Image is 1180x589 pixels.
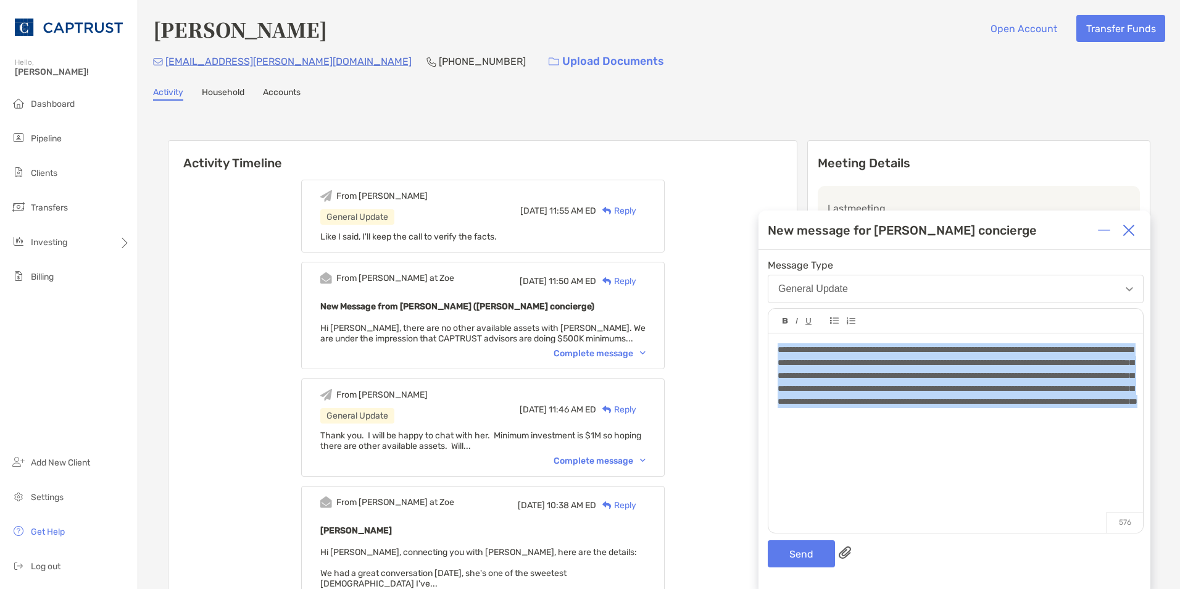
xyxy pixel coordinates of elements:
[336,497,454,508] div: From [PERSON_NAME] at Zoe
[31,99,75,109] span: Dashboard
[520,404,547,415] span: [DATE]
[153,58,163,65] img: Email Icon
[796,318,798,324] img: Editor control icon
[11,524,26,538] img: get-help icon
[11,130,26,145] img: pipeline icon
[15,5,123,49] img: CAPTRUST Logo
[11,558,26,573] img: logout icon
[602,277,612,285] img: Reply icon
[549,276,596,286] span: 11:50 AM ED
[15,67,130,77] span: [PERSON_NAME]!
[153,15,327,43] h4: [PERSON_NAME]
[31,272,54,282] span: Billing
[426,57,436,67] img: Phone Icon
[320,232,497,242] span: Like I said, I'll keep the call to verify the facts.
[547,500,596,511] span: 10:38 AM ED
[1123,224,1135,236] img: Close
[153,87,183,101] a: Activity
[336,191,428,201] div: From [PERSON_NAME]
[602,406,612,414] img: Reply icon
[336,273,454,283] div: From [PERSON_NAME] at Zoe
[320,525,392,536] b: [PERSON_NAME]
[549,206,596,216] span: 11:55 AM ED
[549,404,596,415] span: 11:46 AM ED
[596,499,636,512] div: Reply
[518,500,545,511] span: [DATE]
[549,57,559,66] img: button icon
[839,546,851,559] img: paperclip attachments
[1098,224,1110,236] img: Expand or collapse
[320,430,641,451] span: Thank you. I will be happy to chat with her. Minimum investment is $1M so hoping there are other ...
[320,389,332,401] img: Event icon
[520,276,547,286] span: [DATE]
[202,87,244,101] a: Household
[320,209,394,225] div: General Update
[640,351,646,355] img: Chevron icon
[828,201,1130,216] p: Last meeting
[783,318,788,324] img: Editor control icon
[846,317,855,325] img: Editor control icon
[320,301,594,312] b: New Message from [PERSON_NAME] ([PERSON_NAME] concierge)
[602,207,612,215] img: Reply icon
[11,199,26,214] img: transfers icon
[520,206,547,216] span: [DATE]
[11,454,26,469] img: add_new_client icon
[31,168,57,178] span: Clients
[981,15,1066,42] button: Open Account
[596,204,636,217] div: Reply
[439,54,526,69] p: [PHONE_NUMBER]
[805,318,812,325] img: Editor control icon
[1126,287,1133,291] img: Open dropdown arrow
[768,540,835,567] button: Send
[31,237,67,248] span: Investing
[602,501,612,509] img: Reply icon
[541,48,672,75] a: Upload Documents
[31,133,62,144] span: Pipeline
[31,203,68,213] span: Transfers
[640,459,646,462] img: Chevron icon
[768,275,1144,303] button: General Update
[11,489,26,504] img: settings icon
[320,496,332,508] img: Event icon
[778,283,848,294] div: General Update
[165,54,412,69] p: [EMAIL_ADDRESS][PERSON_NAME][DOMAIN_NAME]
[11,165,26,180] img: clients icon
[320,272,332,284] img: Event icon
[31,492,64,503] span: Settings
[11,269,26,283] img: billing icon
[11,96,26,111] img: dashboard icon
[31,561,60,572] span: Log out
[31,527,65,537] span: Get Help
[168,141,797,170] h6: Activity Timeline
[596,403,636,416] div: Reply
[336,390,428,400] div: From [PERSON_NAME]
[320,408,394,424] div: General Update
[320,547,637,589] span: Hi [PERSON_NAME], connecting you with [PERSON_NAME], here are the details: We had a great convers...
[768,259,1144,271] span: Message Type
[596,275,636,288] div: Reply
[830,317,839,324] img: Editor control icon
[263,87,301,101] a: Accounts
[818,156,1140,171] p: Meeting Details
[31,457,90,468] span: Add New Client
[11,234,26,249] img: investing icon
[554,348,646,359] div: Complete message
[1076,15,1165,42] button: Transfer Funds
[320,323,646,344] span: Hi [PERSON_NAME], there are no other available assets with [PERSON_NAME]. We are under the impres...
[554,456,646,466] div: Complete message
[768,223,1037,238] div: New message for [PERSON_NAME] concierge
[320,190,332,202] img: Event icon
[1107,512,1143,533] p: 576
